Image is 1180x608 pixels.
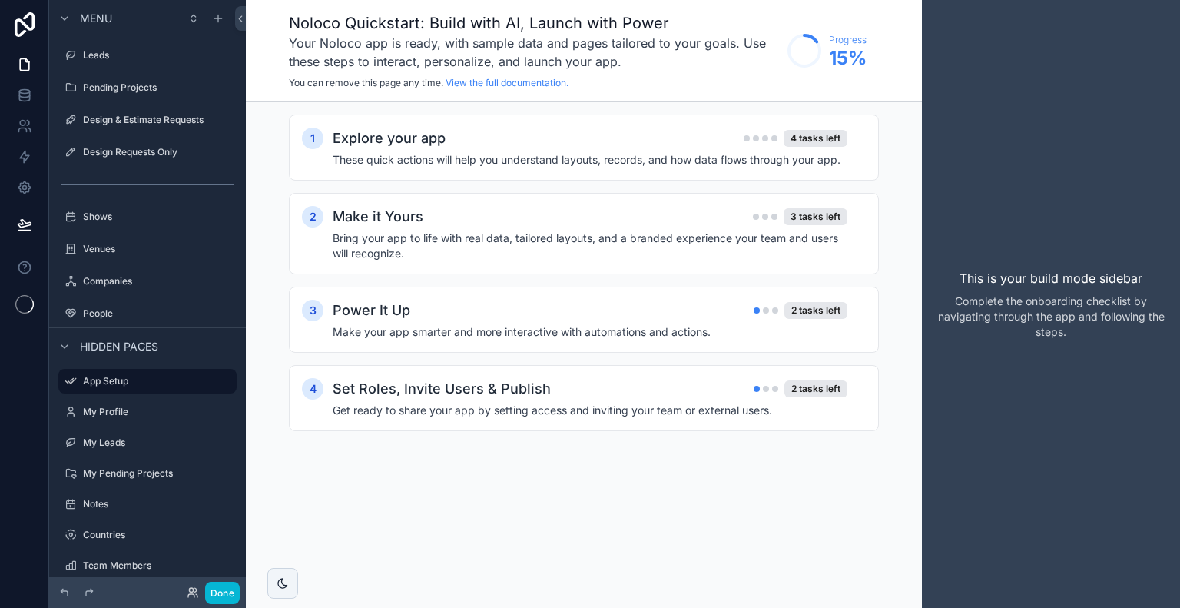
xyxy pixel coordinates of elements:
a: People [58,301,237,326]
p: This is your build mode sidebar [960,269,1142,287]
label: My Leads [83,437,234,449]
label: People [83,307,234,320]
a: My Pending Projects [58,461,237,486]
label: Pending Projects [83,81,234,94]
a: Venues [58,237,237,261]
span: Progress [829,34,867,46]
h3: Your Noloco app is ready, with sample data and pages tailored to your goals. Use these steps to i... [289,34,780,71]
span: You can remove this page any time. [289,77,443,88]
label: My Profile [83,406,234,418]
label: Team Members [83,560,234,572]
label: Venues [83,243,234,255]
a: Countries [58,523,237,547]
label: My Pending Projects [83,467,234,480]
span: Hidden pages [80,339,158,354]
a: Notes [58,492,237,517]
label: Design & Estimate Requests [83,114,234,126]
a: My Leads [58,430,237,455]
a: Companies [58,269,237,294]
a: Leads [58,43,237,68]
button: Done [205,582,240,604]
label: Design Requests Only [83,146,234,158]
a: App Setup [58,369,237,394]
label: Leads [83,49,234,61]
h1: Noloco Quickstart: Build with AI, Launch with Power [289,12,780,34]
a: Design & Estimate Requests [58,108,237,132]
span: Menu [80,11,112,26]
a: Design Requests Only [58,140,237,164]
label: App Setup [83,375,227,387]
a: Shows [58,204,237,229]
a: Team Members [58,553,237,578]
p: Complete the onboarding checklist by navigating through the app and following the steps. [934,294,1168,340]
label: Shows [83,211,234,223]
label: Companies [83,275,234,287]
a: My Profile [58,400,237,424]
a: View the full documentation. [446,77,568,88]
label: Notes [83,498,234,510]
a: Pending Projects [58,75,237,100]
span: 15 % [829,46,867,71]
label: Countries [83,529,234,541]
